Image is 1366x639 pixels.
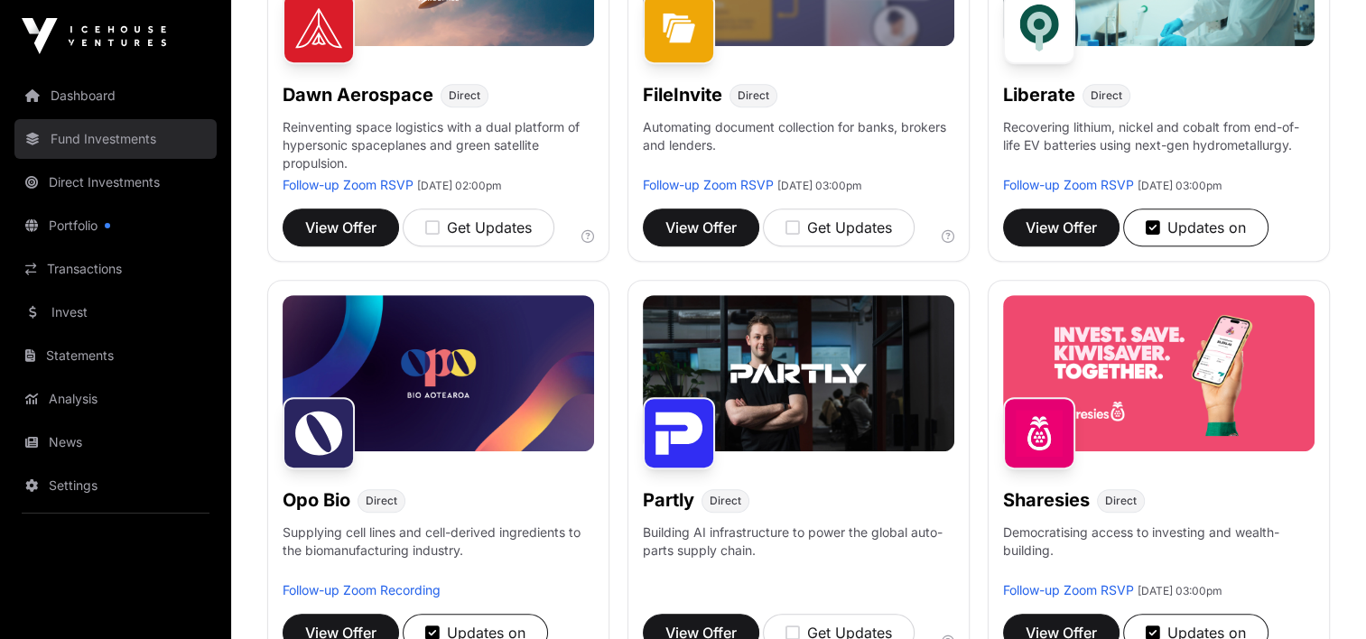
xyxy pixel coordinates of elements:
h1: Sharesies [1003,487,1090,513]
a: Statements [14,336,217,375]
button: Updates on [1123,208,1268,246]
img: Icehouse Ventures Logo [22,18,166,54]
iframe: Chat Widget [1276,552,1366,639]
img: Opo-Bio-Banner.jpg [283,295,594,451]
button: Get Updates [763,208,915,246]
span: View Offer [665,217,737,238]
span: Direct [449,88,480,103]
img: Opo Bio [283,397,355,469]
h1: FileInvite [643,82,722,107]
h1: Opo Bio [283,487,350,513]
a: Transactions [14,249,217,289]
h1: Partly [643,487,694,513]
img: Partly [643,397,715,469]
a: Fund Investments [14,119,217,159]
div: Updates on [1146,217,1246,238]
span: Direct [1091,88,1122,103]
span: [DATE] 02:00pm [417,179,502,192]
button: View Offer [1003,208,1120,246]
span: View Offer [1026,217,1097,238]
span: Direct [366,494,397,508]
p: Supplying cell lines and cell-derived ingredients to the biomanufacturing industry. [283,523,594,560]
a: Follow-up Zoom RSVP [643,177,774,192]
p: Recovering lithium, nickel and cobalt from end-of-life EV batteries using next-gen hydrometallurgy. [1003,118,1315,176]
p: Reinventing space logistics with a dual platform of hypersonic spaceplanes and green satellite pr... [283,118,594,176]
a: Follow-up Zoom RSVP [1003,582,1134,597]
a: Direct Investments [14,162,217,202]
span: [DATE] 03:00pm [1138,179,1222,192]
p: Building AI infrastructure to power the global auto-parts supply chain. [643,523,954,581]
a: News [14,422,217,462]
a: Analysis [14,379,217,419]
div: Get Updates [425,217,532,238]
button: Get Updates [403,208,554,246]
span: Direct [738,88,769,103]
span: View Offer [305,217,376,238]
button: View Offer [283,208,399,246]
span: Direct [710,494,741,508]
span: Direct [1105,494,1137,508]
a: Portfolio [14,206,217,245]
p: Automating document collection for banks, brokers and lenders. [643,118,954,176]
a: Follow-up Zoom Recording [283,582,441,597]
a: Follow-up Zoom RSVP [1003,177,1134,192]
div: Get Updates [785,217,892,238]
a: Follow-up Zoom RSVP [283,177,414,192]
span: [DATE] 03:00pm [1138,584,1222,597]
button: View Offer [643,208,759,246]
img: Sharesies-Banner.jpg [1003,295,1315,451]
a: Dashboard [14,76,217,116]
img: Partly-Banner.jpg [643,295,954,451]
a: Invest [14,292,217,332]
p: Democratising access to investing and wealth-building. [1003,523,1315,581]
img: Sharesies [1003,397,1075,469]
h1: Liberate [1003,82,1075,107]
h1: Dawn Aerospace [283,82,433,107]
span: [DATE] 03:00pm [777,179,862,192]
a: Settings [14,466,217,505]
